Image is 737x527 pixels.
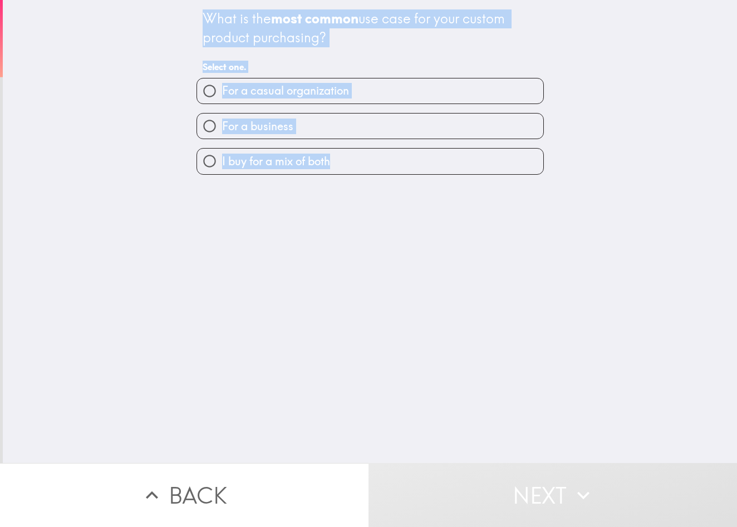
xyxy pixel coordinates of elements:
[203,9,538,47] div: What is the use case for your custom product purchasing?
[197,78,543,104] button: For a casual organization
[203,61,538,73] h6: Select one.
[271,10,358,27] b: most common
[197,149,543,174] button: I buy for a mix of both
[368,463,737,527] button: Next
[197,114,543,139] button: For a business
